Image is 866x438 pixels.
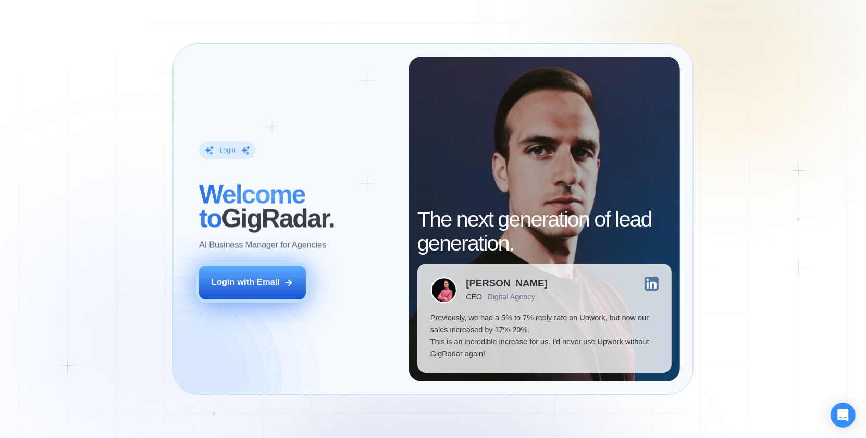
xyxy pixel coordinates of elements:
[199,240,326,252] p: AI Business Manager for Agencies
[199,266,306,299] button: Login with Email
[212,277,280,289] div: Login with Email
[831,403,856,428] div: Open Intercom Messenger
[466,293,482,302] div: CEO
[199,183,396,231] h2: ‍ GigRadar.
[430,312,659,359] p: Previously, we had a 5% to 7% reply rate on Upwork, but now our sales increased by 17%-20%. This ...
[466,279,547,289] div: [PERSON_NAME]
[417,207,672,255] h2: The next generation of lead generation.
[199,180,305,233] span: Welcome to
[219,146,235,155] div: Login
[487,293,535,302] div: Digital Agency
